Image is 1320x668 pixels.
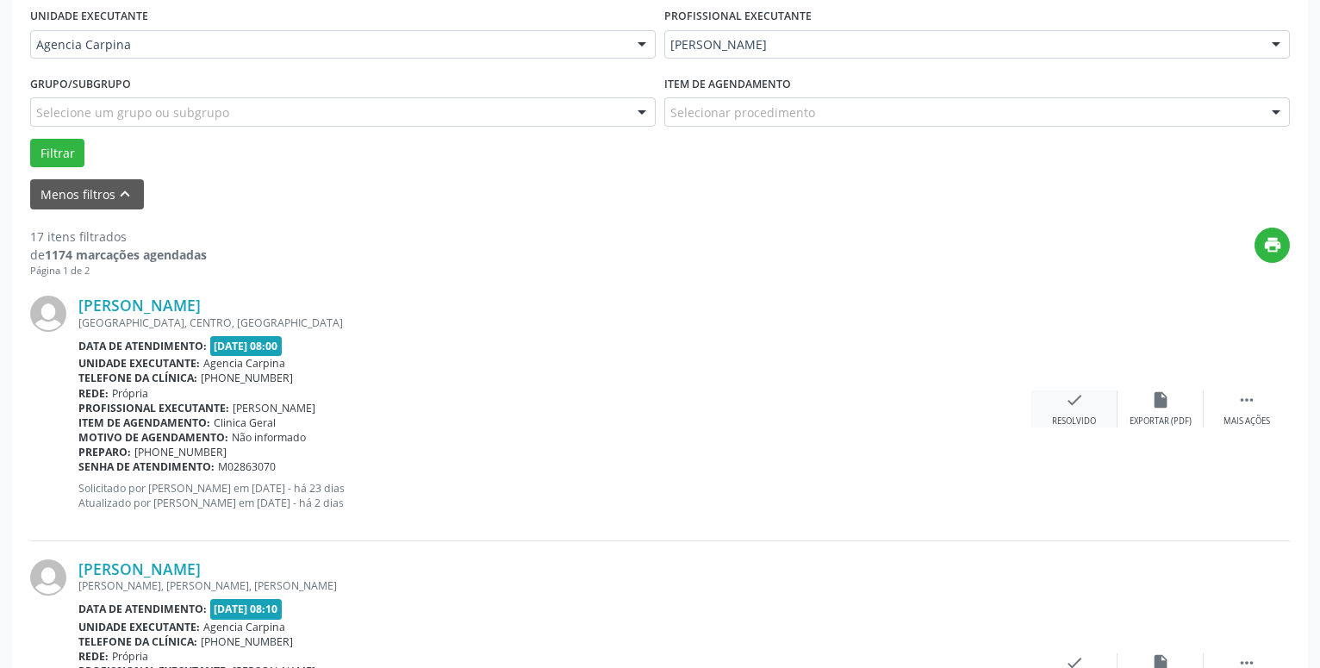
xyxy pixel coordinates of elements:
[203,356,285,371] span: Agencia Carpina
[78,415,210,430] b: Item de agendamento:
[670,36,1255,53] span: [PERSON_NAME]
[45,247,207,263] strong: 1174 marcações agendadas
[78,634,197,649] b: Telefone da clínica:
[78,445,131,459] b: Preparo:
[232,430,306,445] span: Não informado
[78,296,201,315] a: [PERSON_NAME]
[203,620,285,634] span: Agencia Carpina
[78,401,229,415] b: Profissional executante:
[1237,390,1256,409] i: 
[30,3,148,30] label: UNIDADE EXECUTANTE
[218,459,276,474] span: M02863070
[201,371,293,385] span: [PHONE_NUMBER]
[78,386,109,401] b: Rede:
[233,401,315,415] span: [PERSON_NAME]
[115,184,134,203] i: keyboard_arrow_up
[78,356,200,371] b: Unidade executante:
[664,3,812,30] label: PROFISSIONAL EXECUTANTE
[1052,415,1096,428] div: Resolvido
[1223,415,1270,428] div: Mais ações
[664,71,791,97] label: Item de agendamento
[30,179,144,209] button: Menos filtroskeyboard_arrow_up
[134,445,227,459] span: [PHONE_NUMBER]
[30,228,207,246] div: 17 itens filtrados
[1263,235,1282,254] i: print
[30,296,66,332] img: img
[210,599,283,619] span: [DATE] 08:10
[78,459,215,474] b: Senha de atendimento:
[30,246,207,264] div: de
[112,649,148,664] span: Própria
[30,559,66,596] img: img
[36,103,229,122] span: Selecione um grupo ou subgrupo
[30,71,131,97] label: Grupo/Subgrupo
[670,103,815,122] span: Selecionar procedimento
[78,602,207,616] b: Data de atendimento:
[1130,415,1192,428] div: Exportar (PDF)
[1151,390,1170,409] i: insert_drive_file
[78,620,200,634] b: Unidade executante:
[78,339,207,353] b: Data de atendimento:
[78,315,1031,330] div: [GEOGRAPHIC_DATA], CENTRO, [GEOGRAPHIC_DATA]
[36,36,620,53] span: Agencia Carpina
[112,386,148,401] span: Própria
[78,481,1031,510] p: Solicitado por [PERSON_NAME] em [DATE] - há 23 dias Atualizado por [PERSON_NAME] em [DATE] - há 2...
[214,415,276,430] span: Clinica Geral
[30,139,84,168] button: Filtrar
[78,578,1031,593] div: [PERSON_NAME], [PERSON_NAME], [PERSON_NAME]
[78,371,197,385] b: Telefone da clínica:
[210,336,283,356] span: [DATE] 08:00
[1065,390,1084,409] i: check
[78,559,201,578] a: [PERSON_NAME]
[78,430,228,445] b: Motivo de agendamento:
[1255,228,1290,263] button: print
[201,634,293,649] span: [PHONE_NUMBER]
[30,264,207,278] div: Página 1 de 2
[78,649,109,664] b: Rede:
